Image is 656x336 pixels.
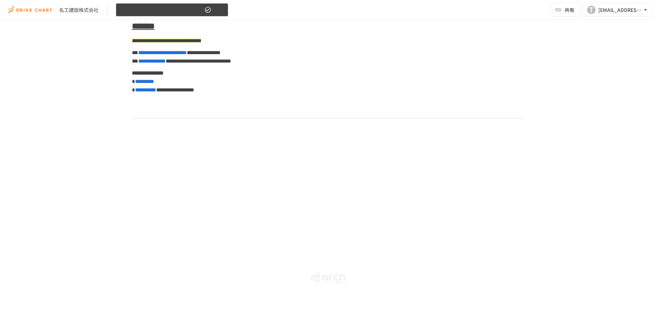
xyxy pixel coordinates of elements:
span: 共有 [565,6,574,14]
img: i9VDDS9JuLRLX3JIUyK59LcYp6Y9cayLPHs4hOxMB9W [8,4,53,15]
button: DRIVE CHARTオンボーディング_v4.3 [116,3,228,17]
button: T[EMAIL_ADDRESS][DOMAIN_NAME] [583,3,653,17]
div: T [587,6,596,14]
div: 名工建設株式会社 [59,6,98,14]
span: DRIVE CHARTオンボーディング_v4.3 [120,6,203,14]
div: [EMAIL_ADDRESS][DOMAIN_NAME] [598,6,642,14]
button: 共有 [550,3,580,17]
